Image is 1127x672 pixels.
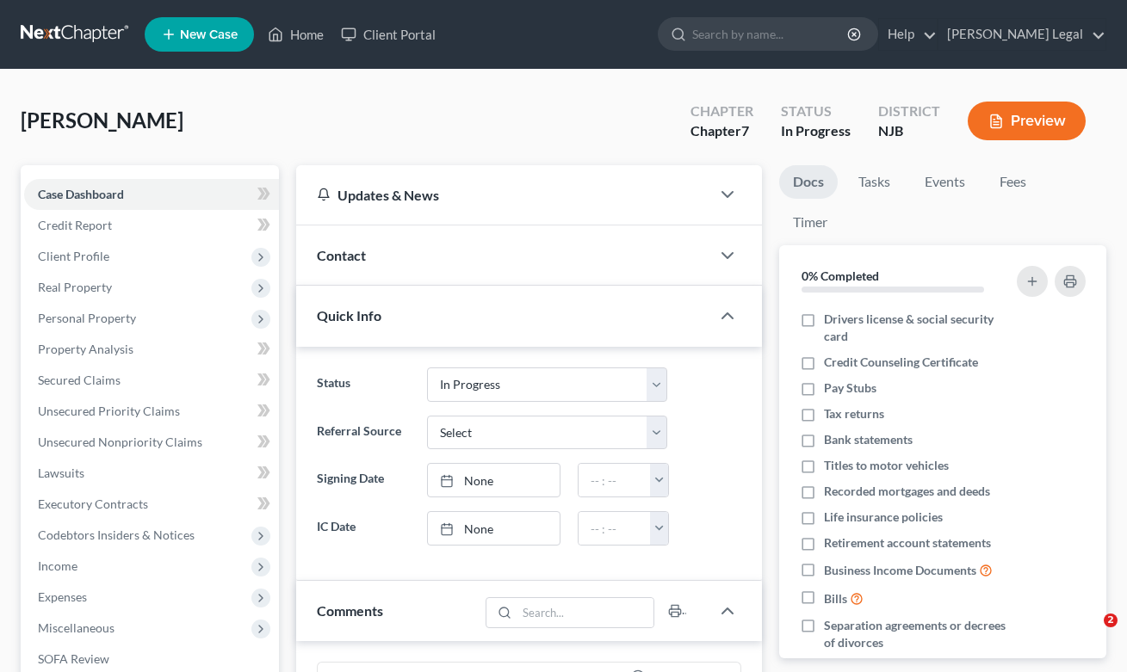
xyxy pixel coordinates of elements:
div: Chapter [690,102,753,121]
span: Pay Stubs [824,379,876,397]
span: Expenses [38,589,87,604]
button: Preview [968,102,1086,140]
span: Bills [824,590,847,607]
a: Secured Claims [24,365,279,396]
span: Property Analysis [38,342,133,356]
div: Chapter [690,121,753,141]
span: Tax returns [824,405,884,422]
iframe: Intercom live chat [1068,613,1110,655]
span: Bank statements [824,431,913,448]
strong: 0% Completed [802,268,879,283]
span: Business Income Documents [824,562,976,579]
div: Updates & News [317,186,689,204]
span: Life insurance policies [824,509,943,526]
div: NJB [878,121,940,141]
a: None [428,512,559,545]
input: Search by name... [692,18,850,50]
div: District [878,102,940,121]
span: [PERSON_NAME] [21,108,183,133]
span: Drivers license & social security card [824,311,1010,345]
div: Status [781,102,851,121]
span: Codebtors Insiders & Notices [38,527,195,542]
span: SOFA Review [38,651,109,666]
label: IC Date [308,511,418,546]
a: Timer [779,206,841,239]
a: Property Analysis [24,334,279,365]
input: -- : -- [579,464,651,496]
span: Credit Report [38,218,112,232]
a: Credit Report [24,210,279,241]
span: Income [38,558,77,573]
span: Lawsuits [38,465,84,480]
span: Case Dashboard [38,187,124,201]
span: Quick Info [317,307,381,324]
span: Secured Claims [38,373,121,387]
label: Signing Date [308,463,418,497]
span: Personal Property [38,311,136,325]
span: Recorded mortgages and deeds [824,483,990,500]
span: Retirement account statements [824,534,991,552]
span: Contact [317,247,366,263]
a: Help [879,19,937,50]
span: 7 [741,122,749,139]
a: Executory Contracts [24,489,279,520]
a: Docs [779,165,838,199]
a: Home [259,19,332,50]
input: -- : -- [579,512,651,545]
span: Titles to motor vehicles [824,457,949,474]
a: [PERSON_NAME] Legal [938,19,1105,50]
span: Executory Contracts [38,496,148,511]
a: Unsecured Nonpriority Claims [24,427,279,458]
span: 2 [1104,613,1118,627]
span: Separation agreements or decrees of divorces [824,617,1010,651]
a: None [428,464,559,496]
a: Fees [986,165,1041,199]
a: Client Portal [332,19,444,50]
a: Case Dashboard [24,179,279,210]
a: Events [911,165,979,199]
a: Tasks [845,165,904,199]
a: Lawsuits [24,458,279,489]
input: Search... [517,598,653,627]
label: Referral Source [308,416,418,450]
span: Unsecured Nonpriority Claims [38,435,202,449]
span: New Case [180,28,238,41]
div: In Progress [781,121,851,141]
span: Comments [317,602,383,619]
span: Client Profile [38,249,109,263]
a: Unsecured Priority Claims [24,396,279,427]
span: Miscellaneous [38,620,115,635]
span: Unsecured Priority Claims [38,404,180,418]
span: Real Property [38,280,112,294]
label: Status [308,367,418,402]
span: Credit Counseling Certificate [824,354,978,371]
